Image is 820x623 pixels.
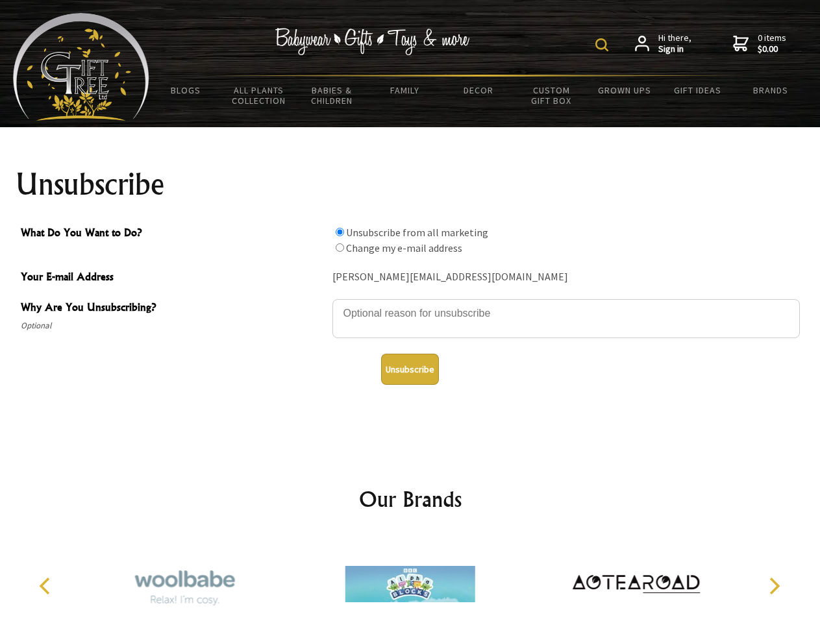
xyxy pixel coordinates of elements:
span: Why Are You Unsubscribing? [21,299,326,318]
img: Babywear - Gifts - Toys & more [275,28,470,55]
a: Hi there,Sign in [635,32,691,55]
label: Change my e-mail address [346,241,462,254]
a: Decor [441,77,515,104]
a: Custom Gift Box [515,77,588,114]
a: BLOGS [149,77,223,104]
label: Unsubscribe from all marketing [346,226,488,239]
a: Babies & Children [295,77,369,114]
h1: Unsubscribe [16,169,805,200]
input: What Do You Want to Do? [336,243,344,252]
a: Family [369,77,442,104]
strong: $0.00 [758,43,786,55]
input: What Do You Want to Do? [336,228,344,236]
span: Your E-mail Address [21,269,326,287]
a: Grown Ups [588,77,661,104]
span: Optional [21,318,326,334]
img: product search [595,38,608,51]
a: All Plants Collection [223,77,296,114]
span: Hi there, [658,32,691,55]
span: What Do You Want to Do? [21,225,326,243]
a: Gift Ideas [661,77,734,104]
div: [PERSON_NAME][EMAIL_ADDRESS][DOMAIN_NAME] [332,267,800,287]
a: Brands [734,77,808,104]
img: Babyware - Gifts - Toys and more... [13,13,149,121]
textarea: Why Are You Unsubscribing? [332,299,800,338]
h2: Our Brands [26,483,795,515]
span: 0 items [758,32,786,55]
button: Previous [32,572,61,600]
a: 0 items$0.00 [733,32,786,55]
button: Next [760,572,788,600]
button: Unsubscribe [381,354,439,385]
strong: Sign in [658,43,691,55]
